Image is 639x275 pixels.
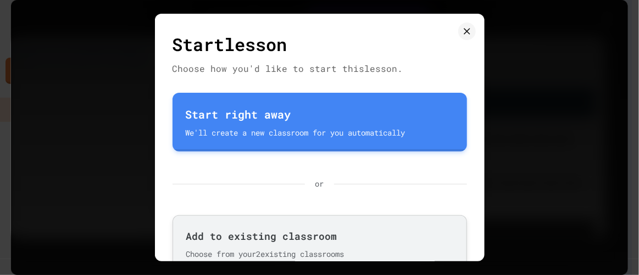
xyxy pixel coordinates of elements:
button: Start right awayWe'll create a new classroom for you automatically [173,93,467,151]
div: Start right away [186,106,454,122]
div: Choose from your 2 existing classroom s [186,248,453,260]
button: Add to existing classroomChoose from your2existing classrooms [173,215,467,273]
div: or [173,178,467,189]
div: Choose how you'd like to start this lesson . [173,62,467,75]
div: We'll create a new classroom for you automatically [186,127,454,138]
div: Add to existing classroom [186,229,453,244]
div: Start lesson [173,31,467,58]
